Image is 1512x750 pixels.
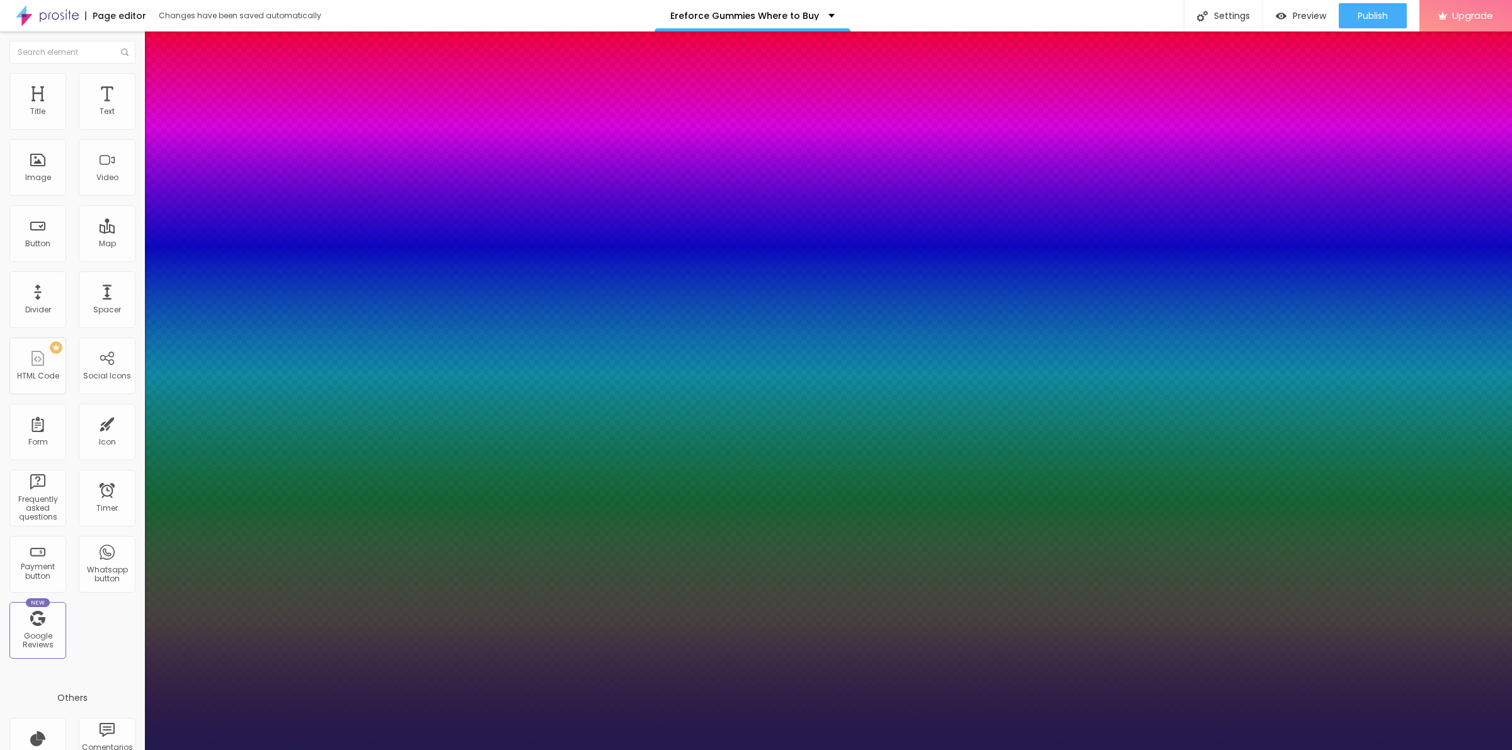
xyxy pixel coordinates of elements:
[13,632,62,650] div: Google Reviews
[93,305,121,314] div: Spacer
[25,173,51,182] div: Image
[13,562,62,581] div: Payment button
[1339,3,1407,28] button: Publish
[26,598,50,607] div: New
[9,41,135,64] input: Search element
[13,495,62,522] div: Frequently asked questions
[28,438,48,446] div: Form
[25,239,50,248] div: Button
[1197,11,1208,21] img: Icone
[83,372,131,380] div: Social Icons
[159,12,321,20] div: Changes have been saved automatically
[1263,3,1339,28] button: Preview
[25,305,51,314] div: Divider
[100,107,115,116] div: Text
[82,565,132,584] div: Whatsapp button
[96,504,118,513] div: Timer
[96,173,118,182] div: Video
[1293,11,1326,21] span: Preview
[1276,11,1286,21] img: view-1.svg
[17,372,59,380] div: HTML Code
[1452,10,1493,21] span: Upgrade
[99,438,116,446] div: Icon
[30,107,45,116] div: Title
[85,11,146,20] div: Page editor
[99,239,116,248] div: Map
[670,11,819,20] p: Ereforce Gummies Where to Buy
[121,48,129,56] img: Icone
[1358,11,1388,21] span: Publish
